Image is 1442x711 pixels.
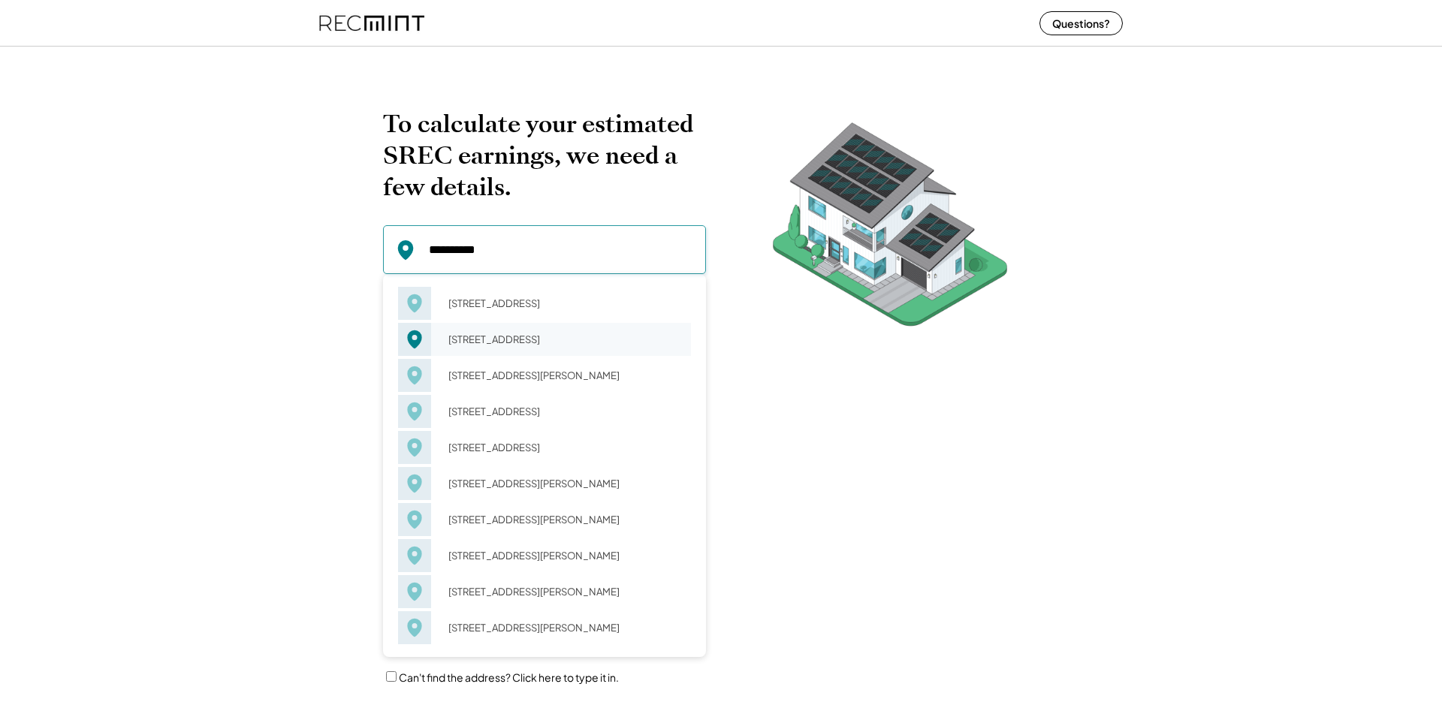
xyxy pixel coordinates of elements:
div: [STREET_ADDRESS][PERSON_NAME] [439,365,691,386]
label: Can't find the address? Click here to type it in. [399,670,619,684]
div: [STREET_ADDRESS][PERSON_NAME] [439,509,691,530]
div: [STREET_ADDRESS][PERSON_NAME] [439,617,691,638]
div: [STREET_ADDRESS] [439,437,691,458]
div: [STREET_ADDRESS] [439,329,691,350]
h2: To calculate your estimated SREC earnings, we need a few details. [383,108,706,203]
div: [STREET_ADDRESS][PERSON_NAME] [439,545,691,566]
button: Questions? [1039,11,1123,35]
img: recmint-logotype%403x%20%281%29.jpeg [319,3,424,43]
div: [STREET_ADDRESS][PERSON_NAME] [439,473,691,494]
div: [STREET_ADDRESS] [439,401,691,422]
div: [STREET_ADDRESS] [439,293,691,314]
img: RecMintArtboard%207.png [744,108,1036,349]
div: [STREET_ADDRESS][PERSON_NAME] [439,581,691,602]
